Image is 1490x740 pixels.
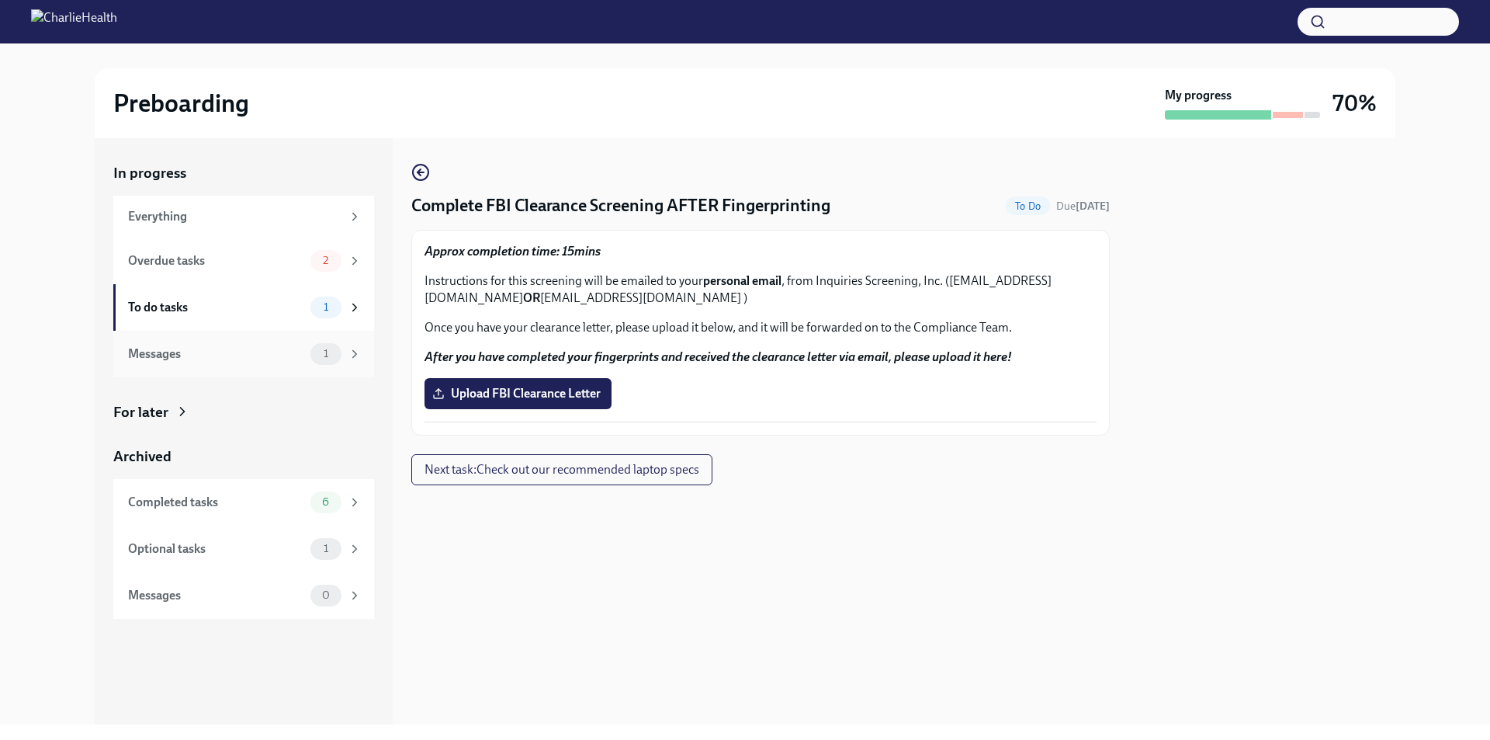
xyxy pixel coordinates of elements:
[1165,87,1232,104] strong: My progress
[1056,200,1110,213] span: Due
[411,454,712,485] button: Next task:Check out our recommended laptop specs
[128,494,304,511] div: Completed tasks
[424,378,612,409] label: Upload FBI Clearance Letter
[1056,199,1110,214] span: August 21st, 2025 10:00
[113,479,374,526] a: Completed tasks6
[314,348,338,360] span: 1
[424,244,601,259] strong: Approx completion time: 15mins
[128,540,304,558] div: Optional tasks
[128,252,304,269] div: Overdue tasks
[435,386,601,401] span: Upload FBI Clearance Letter
[424,319,1097,336] p: Once you have your clearance letter, please upload it below, and it will be forwarded on to the C...
[113,526,374,572] a: Optional tasks1
[424,349,1012,364] strong: After you have completed your fingerprints and received the clearance letter via email, please up...
[31,9,117,34] img: CharlieHealth
[113,88,249,119] h2: Preboarding
[313,496,338,508] span: 6
[1076,200,1110,213] strong: [DATE]
[113,572,374,619] a: Messages0
[523,290,540,305] strong: OR
[113,238,374,284] a: Overdue tasks2
[113,284,374,331] a: To do tasks1
[703,273,781,288] strong: personal email
[1332,89,1377,117] h3: 70%
[411,194,830,217] h4: Complete FBI Clearance Screening AFTER Fingerprinting
[113,402,374,422] a: For later
[1006,200,1050,212] span: To Do
[313,589,339,601] span: 0
[113,196,374,238] a: Everything
[424,462,699,478] span: Next task : Check out our recommended laptop specs
[113,331,374,377] a: Messages1
[314,301,338,313] span: 1
[314,543,338,554] span: 1
[128,346,304,363] div: Messages
[424,273,1097,307] p: Instructions for this screening will be emailed to your , from Inquiries Screening, Inc. ([EMAIL_...
[128,587,304,604] div: Messages
[314,255,338,266] span: 2
[128,208,341,225] div: Everything
[113,446,374,467] a: Archived
[128,299,304,316] div: To do tasks
[113,163,374,183] a: In progress
[113,402,168,422] div: For later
